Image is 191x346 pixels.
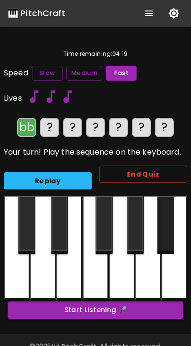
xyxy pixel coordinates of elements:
[40,118,59,137] div: ?
[132,118,151,137] div: ?
[109,118,128,137] div: ?
[99,166,187,183] button: End Quiz
[106,66,137,81] button: Fast
[32,66,63,81] button: Slow
[4,66,28,80] h6: Speed
[17,118,36,137] div: bb
[138,2,160,25] button: show more
[86,118,105,137] div: ?
[66,66,102,81] button: Medium
[8,7,66,21] a: 🎹 PitchCraft
[8,50,183,58] div: Time remaining: 04:19
[8,301,183,319] button: Start Listening 🎤
[4,147,187,158] p: Your turn! Play the sequence on the keyboard.
[63,118,82,137] div: ?
[4,92,22,105] h6: Lives
[4,172,92,190] button: Replay
[155,118,174,137] div: ?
